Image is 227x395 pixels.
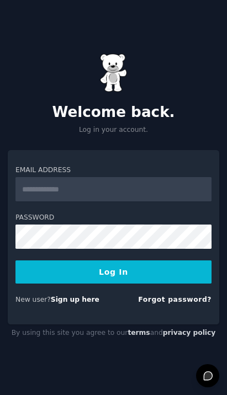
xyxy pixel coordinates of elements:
[15,260,212,284] button: Log In
[128,329,150,337] a: terms
[138,296,212,303] a: Forgot password?
[15,213,212,223] label: Password
[15,296,51,303] span: New user?
[100,54,128,92] img: Gummy Bear
[15,166,212,175] label: Email Address
[163,329,216,337] a: privacy policy
[51,296,99,303] a: Sign up here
